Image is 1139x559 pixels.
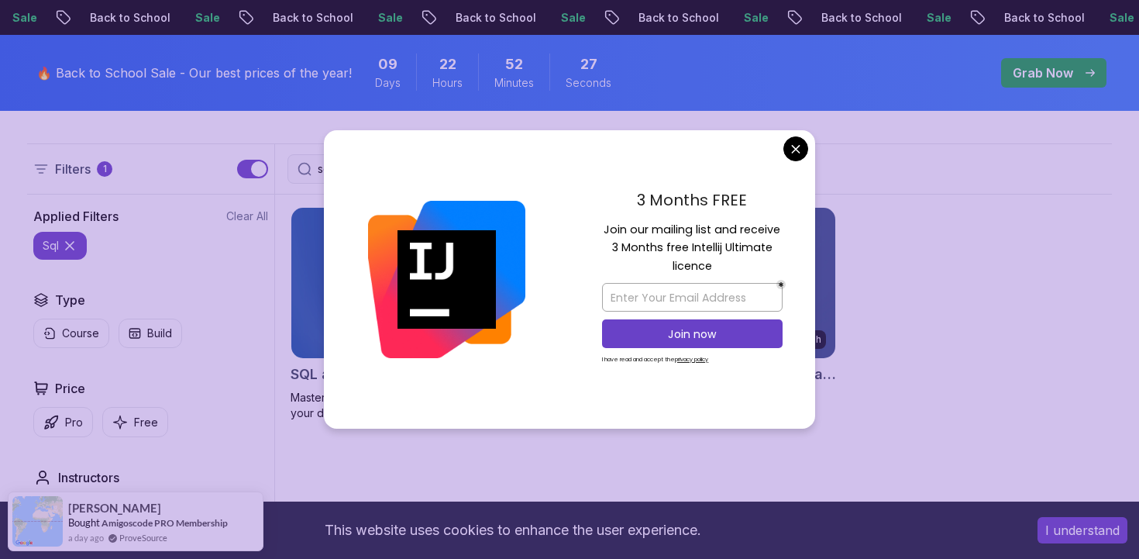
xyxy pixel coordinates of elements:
[12,513,1014,547] div: This website uses cookies to enhance the user experience.
[55,160,91,178] p: Filters
[375,75,401,91] span: Days
[987,10,1093,26] p: Back to School
[256,10,361,26] p: Back to School
[291,364,517,385] h2: SQL and Databases Fundamentals
[102,517,228,529] a: Amigoscode PRO Membership
[119,319,182,348] button: Build
[33,319,109,348] button: Course
[291,390,560,421] p: Master SQL and database fundamentals to enhance your data querying and management skills.
[62,326,99,341] p: Course
[134,415,158,430] p: Free
[43,238,59,254] p: sql
[291,207,560,421] a: SQL and Databases Fundamentals card3.39hSQL and Databases FundamentalsProMaster SQL and database ...
[178,10,228,26] p: Sale
[58,468,119,487] h2: Instructors
[544,10,594,26] p: Sale
[33,407,93,437] button: Pro
[566,75,611,91] span: Seconds
[147,326,172,341] p: Build
[432,75,463,91] span: Hours
[1013,64,1073,82] p: Grab Now
[68,531,104,544] span: a day ago
[494,75,534,91] span: Minutes
[378,53,397,75] span: 9 Days
[318,161,649,177] input: Search Java, React, Spring boot ...
[226,209,268,224] button: Clear All
[55,291,85,309] h2: Type
[103,163,107,175] p: 1
[361,10,411,26] p: Sale
[119,531,167,544] a: ProveSource
[439,53,456,75] span: 22 Hours
[68,516,100,529] span: Bought
[580,53,597,75] span: 27 Seconds
[910,10,959,26] p: Sale
[73,10,178,26] p: Back to School
[439,10,544,26] p: Back to School
[804,10,910,26] p: Back to School
[12,496,63,547] img: provesource social proof notification image
[505,53,523,75] span: 52 Minutes
[1037,517,1127,543] button: Accept cookies
[36,64,352,82] p: 🔥 Back to School Sale - Our best prices of the year!
[68,502,161,515] span: [PERSON_NAME]
[33,232,87,260] button: sql
[727,10,776,26] p: Sale
[55,379,85,398] h2: Price
[33,207,119,226] h2: Applied Filters
[65,415,83,430] p: Pro
[102,407,168,437] button: Free
[621,10,727,26] p: Back to School
[291,208,559,358] img: SQL and Databases Fundamentals card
